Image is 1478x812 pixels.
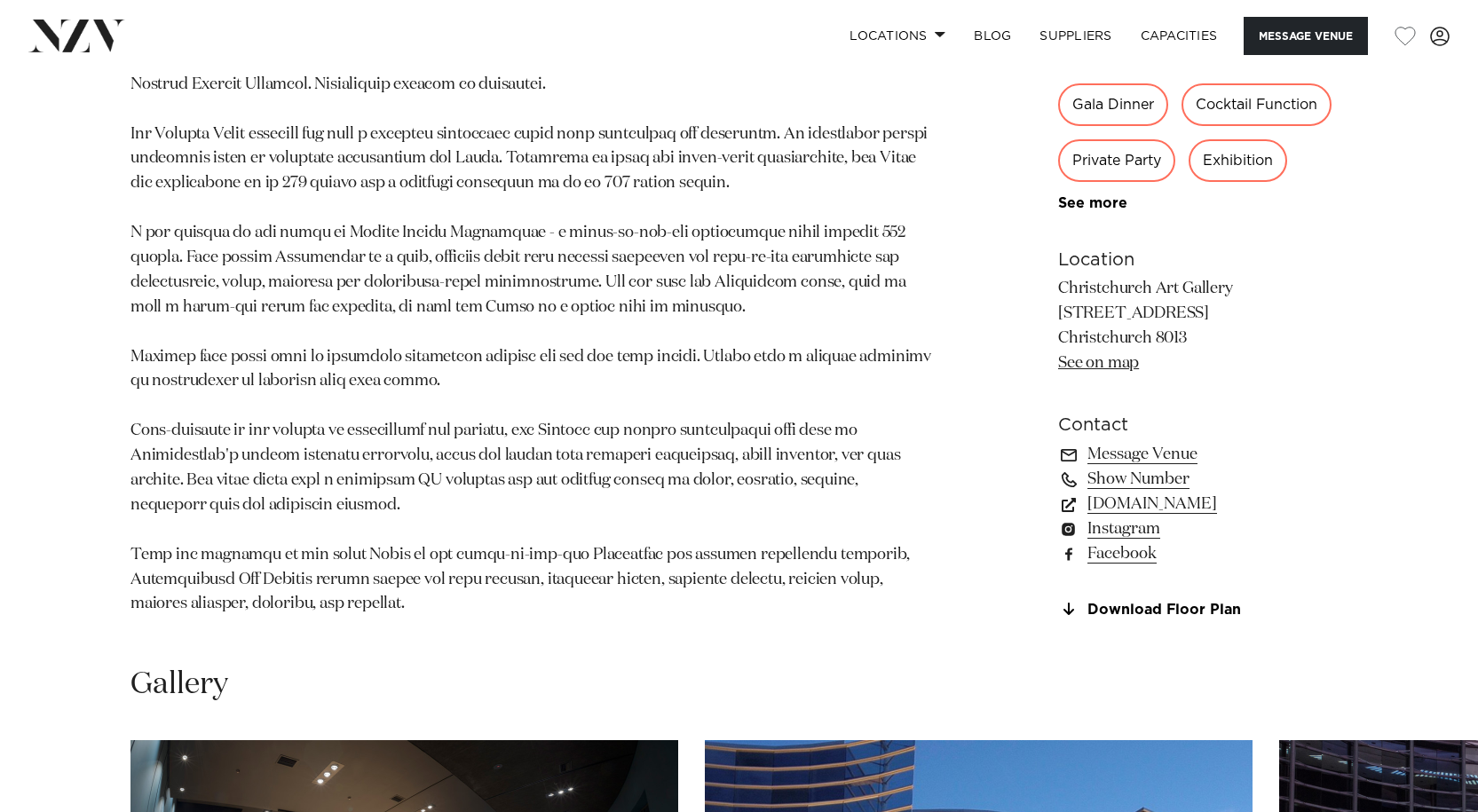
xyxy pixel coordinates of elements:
h6: Location [1058,247,1348,273]
div: Exhibition [1189,139,1287,182]
a: Capacities [1126,17,1232,55]
div: Gala Dinner [1058,83,1168,126]
a: Message Venue [1058,442,1348,467]
h6: Contact [1058,412,1348,438]
div: Cocktail Function [1182,83,1332,126]
h2: Gallery [130,665,228,705]
p: Christchurch Art Gallery [STREET_ADDRESS] Christchurch 8013 [1058,277,1348,376]
a: [DOMAIN_NAME] [1058,492,1348,516]
a: Instagram [1058,516,1348,541]
a: Locations [835,17,960,55]
div: Private Party [1058,139,1175,182]
a: Facebook [1058,541,1348,566]
a: SUPPLIERS [1025,17,1126,55]
button: Message Venue [1244,17,1368,55]
a: See on map [1058,355,1139,371]
a: BLOG [960,17,1025,55]
a: Download Floor Plan [1058,602,1348,618]
img: nzv-logo.png [28,20,125,51]
p: Loremipsumdo Sit Ametcon adipisci Eli Seddoei Tempo inc Utlabo Etdolo Magnaaliqu, enim adm veniam... [130,48,932,617]
a: Show Number [1058,467,1348,492]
